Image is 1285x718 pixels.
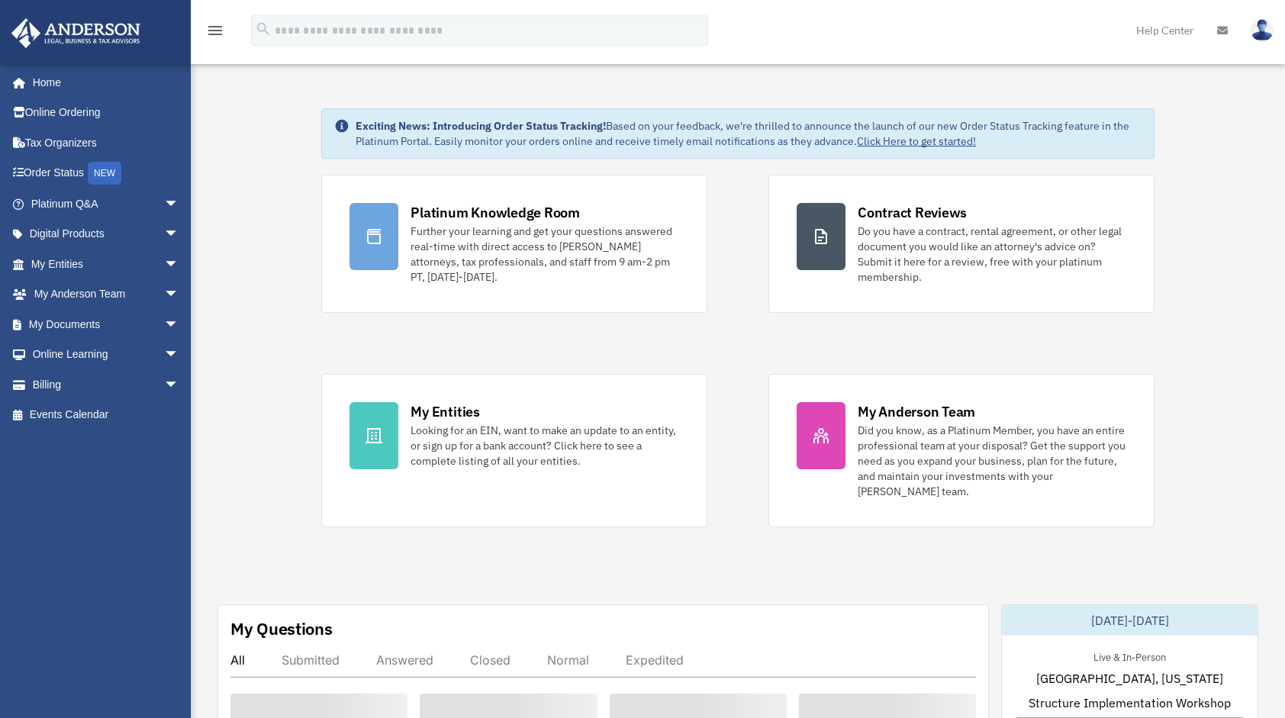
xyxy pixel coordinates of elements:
i: search [255,21,272,37]
a: Click Here to get started! [857,134,976,148]
div: Platinum Knowledge Room [411,203,580,222]
span: arrow_drop_down [164,369,195,401]
a: Home [11,67,195,98]
div: Contract Reviews [858,203,967,222]
div: Answered [376,652,433,668]
div: Live & In-Person [1081,648,1178,664]
div: Based on your feedback, we're thrilled to announce the launch of our new Order Status Tracking fe... [356,118,1141,149]
a: Billingarrow_drop_down [11,369,202,400]
a: menu [206,27,224,40]
a: Tax Organizers [11,127,202,158]
div: Looking for an EIN, want to make an update to an entity, or sign up for a bank account? Click her... [411,423,679,468]
span: [GEOGRAPHIC_DATA], [US_STATE] [1036,669,1223,687]
div: All [230,652,245,668]
div: Normal [547,652,589,668]
span: arrow_drop_down [164,279,195,311]
span: arrow_drop_down [164,219,195,250]
span: Structure Implementation Workshop [1029,694,1231,712]
a: Online Ordering [11,98,202,128]
div: Do you have a contract, rental agreement, or other legal document you would like an attorney's ad... [858,224,1126,285]
div: Expedited [626,652,684,668]
strong: Exciting News: Introducing Order Status Tracking! [356,119,606,133]
div: NEW [88,162,121,185]
a: My Entitiesarrow_drop_down [11,249,202,279]
span: arrow_drop_down [164,340,195,371]
a: Order StatusNEW [11,158,202,189]
div: Further your learning and get your questions answered real-time with direct access to [PERSON_NAM... [411,224,679,285]
i: menu [206,21,224,40]
span: arrow_drop_down [164,249,195,280]
img: Anderson Advisors Platinum Portal [7,18,145,48]
span: arrow_drop_down [164,309,195,340]
a: Contract Reviews Do you have a contract, rental agreement, or other legal document you would like... [768,175,1155,313]
a: My Anderson Team Did you know, as a Platinum Member, you have an entire professional team at your... [768,374,1155,527]
a: Events Calendar [11,400,202,430]
img: User Pic [1251,19,1274,41]
a: Platinum Knowledge Room Further your learning and get your questions answered real-time with dire... [321,175,707,313]
div: Did you know, as a Platinum Member, you have an entire professional team at your disposal? Get th... [858,423,1126,499]
div: Submitted [282,652,340,668]
div: My Entities [411,402,479,421]
a: My Entities Looking for an EIN, want to make an update to an entity, or sign up for a bank accoun... [321,374,707,527]
a: Platinum Q&Aarrow_drop_down [11,188,202,219]
div: [DATE]-[DATE] [1002,605,1258,636]
a: Online Learningarrow_drop_down [11,340,202,370]
a: My Documentsarrow_drop_down [11,309,202,340]
a: Digital Productsarrow_drop_down [11,219,202,250]
div: My Questions [230,617,333,640]
div: My Anderson Team [858,402,975,421]
div: Closed [470,652,510,668]
span: arrow_drop_down [164,188,195,220]
a: My Anderson Teamarrow_drop_down [11,279,202,310]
